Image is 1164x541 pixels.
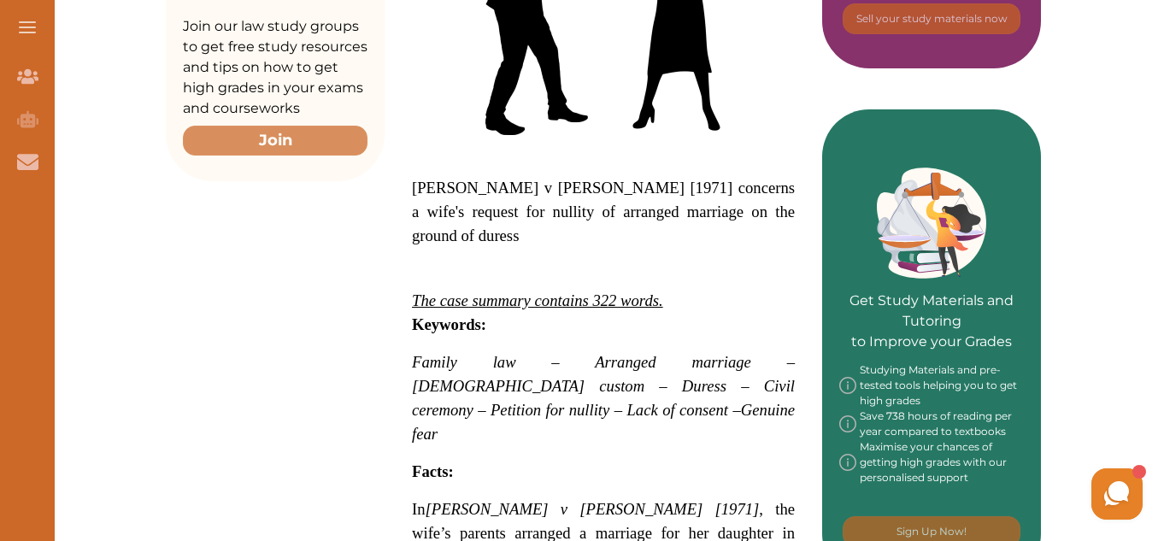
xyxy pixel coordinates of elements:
[897,524,967,539] p: Sign Up Now!
[856,11,1008,26] p: Sell your study materials now
[412,315,486,333] strong: Keywords:
[426,500,760,518] em: [PERSON_NAME] v [PERSON_NAME] [1971]
[839,439,856,485] img: info-img
[839,409,856,439] img: info-img
[839,439,1024,485] div: Maximise your chances of getting high grades with our personalised support
[839,362,856,409] img: info-img
[839,362,1024,409] div: Studying Materials and pre-tested tools helping you to get high grades
[877,168,986,279] img: Green card image
[183,126,367,156] button: Join
[412,291,663,309] em: The case summary contains 322 words.
[754,464,1147,524] iframe: HelpCrunch
[183,16,367,119] p: Join our law study groups to get free study resources and tips on how to get high grades in your ...
[839,243,1024,352] p: Get Study Materials and Tutoring to Improve your Grades
[412,462,454,480] strong: Facts:
[412,353,795,419] span: Family law – Arranged marriage – [DEMOGRAPHIC_DATA] custom – Duress – Civil ceremony – Petition f...
[839,409,1024,439] div: Save 738 hours of reading per year compared to textbooks
[843,3,1020,34] button: [object Object]
[412,179,795,244] span: [PERSON_NAME] v [PERSON_NAME] [1971] concerns a wife's request for nullity of arranged marriage o...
